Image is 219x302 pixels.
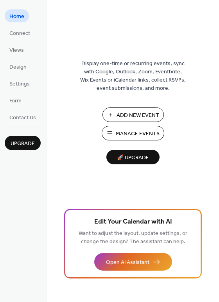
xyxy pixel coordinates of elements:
[9,80,30,88] span: Settings
[94,216,172,227] span: Edit Your Calendar with AI
[111,153,155,163] span: 🚀 Upgrade
[5,136,41,150] button: Upgrade
[80,60,186,93] span: Display one-time or recurring events, sync with Google, Outlook, Zoom, Eventbrite, Wix Events or ...
[102,126,164,140] button: Manage Events
[5,60,31,73] a: Design
[9,29,30,38] span: Connect
[5,77,34,90] a: Settings
[5,9,29,22] a: Home
[9,13,24,21] span: Home
[9,97,22,105] span: Form
[106,150,160,164] button: 🚀 Upgrade
[11,140,35,148] span: Upgrade
[5,43,29,56] a: Views
[5,111,41,124] a: Contact Us
[94,253,172,271] button: Open AI Assistant
[117,111,159,120] span: Add New Event
[79,228,187,247] span: Want to adjust the layout, update settings, or change the design? The assistant can help.
[5,26,35,39] a: Connect
[9,46,24,55] span: Views
[102,107,164,122] button: Add New Event
[106,258,149,267] span: Open AI Assistant
[5,94,26,107] a: Form
[9,63,27,71] span: Design
[116,130,160,138] span: Manage Events
[9,114,36,122] span: Contact Us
